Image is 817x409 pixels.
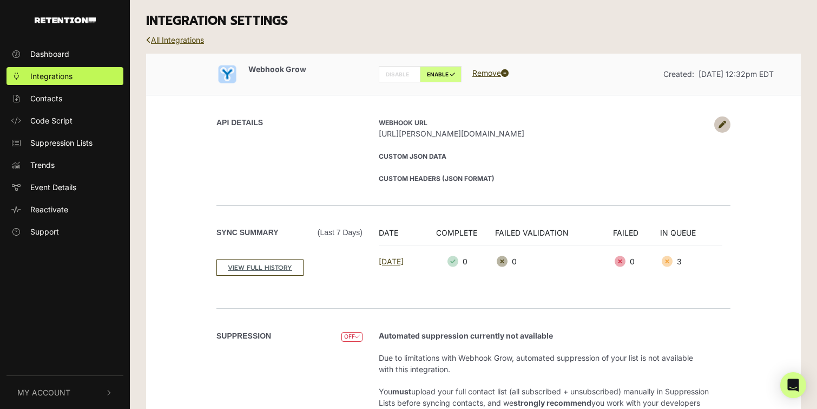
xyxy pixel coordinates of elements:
span: Suppression Lists [30,137,93,148]
td: 0 [425,245,495,278]
img: Retention.com [35,17,96,23]
a: Trends [6,156,123,174]
a: Support [6,223,123,241]
th: COMPLETE [425,227,495,245]
a: VIEW FULL HISTORY [216,259,304,276]
button: My Account [6,376,123,409]
label: SUPPRESSION [216,330,271,342]
img: Webhook Grow [216,63,238,85]
th: FAILED [613,227,660,245]
a: Code Script [6,112,123,129]
td: 0 [495,245,613,278]
span: Trends [30,159,55,171]
strong: Custom JSON Data [379,152,446,160]
label: DISABLE [379,66,420,82]
a: Dashboard [6,45,123,63]
span: Contacts [30,93,62,104]
span: Event Details [30,181,76,193]
strong: Automated suppression currently not available [379,331,553,340]
span: Dashboard [30,48,69,60]
label: ENABLE [420,66,462,82]
span: Integrations [30,70,73,82]
span: OFF [341,332,363,342]
p: Due to limitations with Webhook Grow, automated suppression of your list is not available with th... [379,352,709,375]
strong: Webhook URL [379,119,427,127]
a: Event Details [6,178,123,196]
strong: Custom Headers (JSON format) [379,174,495,183]
a: Suppression Lists [6,134,123,152]
td: 0 [613,245,660,278]
span: (Last 7 days) [318,227,363,238]
strong: must [392,387,411,396]
label: API DETAILS [216,117,263,128]
span: Reactivate [30,204,68,215]
a: Contacts [6,89,123,107]
span: Support [30,226,59,237]
th: FAILED VALIDATION [495,227,613,245]
a: All Integrations [146,35,204,44]
strong: strongly recommend [513,398,591,407]
th: IN QUEUE [660,227,722,245]
span: [URL][PERSON_NAME][DOMAIN_NAME] [379,128,709,139]
span: [DATE] 12:32pm EDT [699,69,774,79]
span: Code Script [30,115,73,126]
a: Remove [472,68,509,77]
span: My Account [17,387,70,398]
span: Webhook Grow [248,64,306,74]
span: Created: [663,69,694,79]
a: [DATE] [379,257,404,266]
h3: INTEGRATION SETTINGS [146,14,801,29]
div: Open Intercom Messenger [780,372,806,398]
td: 3 [660,245,722,278]
th: DATE [379,227,425,245]
a: Integrations [6,67,123,85]
label: Sync Summary [216,227,363,238]
a: Reactivate [6,200,123,218]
